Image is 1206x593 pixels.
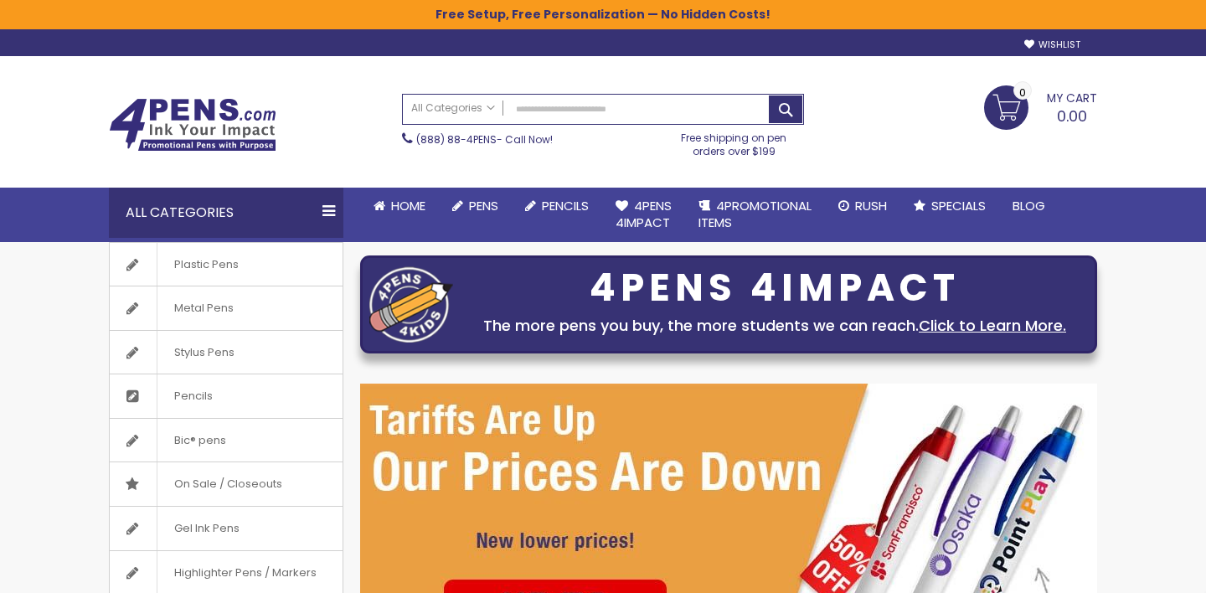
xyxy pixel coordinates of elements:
div: The more pens you buy, the more students we can reach. [461,314,1088,338]
span: Rush [855,197,887,214]
a: Bic® pens [110,419,343,462]
div: Free shipping on pen orders over $199 [664,125,805,158]
a: Blog [999,188,1059,224]
span: Pencils [542,197,589,214]
span: 4Pens 4impact [616,197,672,231]
a: 4Pens4impact [602,188,685,242]
div: 4PENS 4IMPACT [461,271,1088,306]
span: - Call Now! [416,132,553,147]
a: Stylus Pens [110,331,343,374]
span: 4PROMOTIONAL ITEMS [698,197,812,231]
a: Gel Ink Pens [110,507,343,550]
a: Pencils [512,188,602,224]
span: On Sale / Closeouts [157,462,299,506]
a: Specials [900,188,999,224]
img: 4Pens Custom Pens and Promotional Products [109,98,276,152]
span: Pens [469,197,498,214]
span: Metal Pens [157,286,250,330]
a: (888) 88-4PENS [416,132,497,147]
span: 0.00 [1057,106,1087,126]
a: Rush [825,188,900,224]
a: Metal Pens [110,286,343,330]
a: Plastic Pens [110,243,343,286]
a: 4PROMOTIONALITEMS [685,188,825,242]
span: Specials [931,197,986,214]
span: Bic® pens [157,419,243,462]
a: Pencils [110,374,343,418]
span: Pencils [157,374,229,418]
a: Click to Learn More. [919,315,1066,336]
a: Wishlist [1024,39,1080,51]
span: All Categories [411,101,495,115]
a: All Categories [403,95,503,122]
a: Home [360,188,439,224]
span: 0 [1019,85,1026,101]
a: Pens [439,188,512,224]
img: four_pen_logo.png [369,266,453,343]
span: Blog [1013,197,1045,214]
a: On Sale / Closeouts [110,462,343,506]
span: Home [391,197,425,214]
span: Gel Ink Pens [157,507,256,550]
a: 0.00 0 [984,85,1097,127]
span: Stylus Pens [157,331,251,374]
span: Plastic Pens [157,243,255,286]
div: All Categories [109,188,343,238]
